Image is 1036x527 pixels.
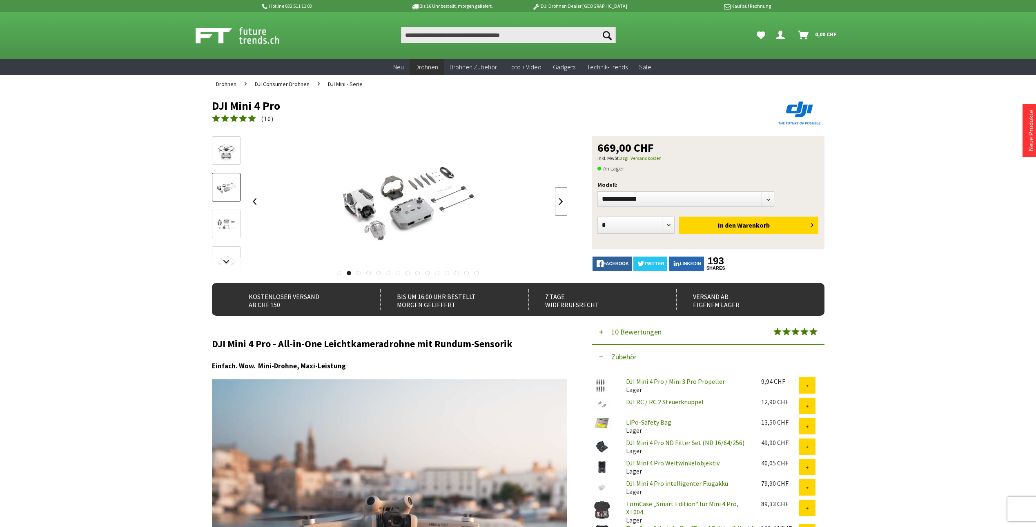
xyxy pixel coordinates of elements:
img: DJI [775,100,824,126]
span: 669,00 CHF [597,142,654,153]
a: DJI Mini - Serie [324,75,367,93]
button: Zubehör [592,345,824,369]
a: LinkedIn [669,257,704,271]
a: TomCase „Smart Edition“ für Mini 4 Pro, XT004 [626,500,738,516]
span: Neu [393,63,404,71]
h1: DJI Mini 4 Pro [212,100,702,112]
div: Kostenloser Versand ab CHF 150 [232,289,363,310]
div: Lager [619,479,755,496]
a: zzgl. Versandkosten [620,155,662,161]
a: (10) [212,114,274,124]
a: DJI Mini 4 Pro intelligenter Flugakku [626,479,728,487]
span: Drohnen [216,80,236,88]
span: DJI Consumer Drohnen [255,80,310,88]
p: Hotline 032 511 11 03 [261,1,388,11]
div: Lager [619,418,755,434]
span: Drohnen [415,63,438,71]
span: Sale [639,63,651,71]
div: Lager [619,438,755,455]
p: Kauf auf Rechnung [644,1,771,11]
a: Neue Produkte [1027,110,1035,151]
a: DJI Consumer Drohnen [251,75,314,93]
div: 40,05 CHF [761,459,799,467]
div: 9,94 CHF [761,377,799,385]
span: Technik-Trends [587,63,628,71]
div: Versand ab eigenem Lager [676,289,807,310]
span: In den [718,221,736,229]
img: LiPo-Safety Bag [592,418,612,428]
a: facebook [593,257,632,271]
img: DJI Mini 4 Pro ND Filter Set (ND 16/64/256) [592,438,612,455]
a: Meine Favoriten [753,27,769,43]
span: DJI Mini - Serie [328,80,363,88]
div: 7 Tage Widerrufsrecht [528,289,659,310]
div: 79,90 CHF [761,479,799,487]
p: inkl. MwSt. [597,153,819,163]
p: Modell: [597,180,819,190]
h2: DJI Mini 4 Pro - All-in-One Leichtkameradrohne mit Rundum-Sensorik [212,339,567,349]
div: Lager [619,459,755,475]
p: Bis 16 Uhr bestellt, morgen geliefert. [388,1,516,11]
h3: Einfach. Wow. Mini-Drohne, Maxi-Leistung [212,361,567,371]
a: Neu [388,59,410,75]
img: DJI Mini 4 Pro Weitwinkelobjektiv [592,459,612,475]
button: 10 Bewertungen [592,320,824,345]
div: Bis um 16:00 Uhr bestellt Morgen geliefert [380,289,510,310]
a: shares [706,266,726,271]
div: Lager [619,500,755,524]
a: DJI Mini 4 Pro / Mini 3 Pro Propeller [626,377,725,385]
a: Drohnen Zubehör [444,59,503,75]
a: 193 [706,257,726,266]
a: Sale [633,59,657,75]
span: facebook [604,261,629,266]
span: ( ) [261,115,274,123]
span: 10 [264,115,271,123]
a: Dein Konto [773,27,791,43]
a: Warenkorb [795,27,841,43]
div: 13,50 CHF [761,418,799,426]
span: twitter [644,261,664,266]
a: Drohnen [212,75,241,93]
span: An Lager [597,164,624,173]
span: Drohnen Zubehör [450,63,497,71]
img: TomCase „Smart Edition“ für Mini 4 Pro, XT004 [592,500,612,520]
span: 0,00 CHF [815,28,837,41]
span: LinkedIn [680,261,701,266]
div: 12,90 CHF [761,398,799,406]
span: Gadgets [553,63,575,71]
a: DJI RC / RC 2 Steuerknüppel [626,398,704,406]
a: LiPo-Safety Bag [626,418,671,426]
p: DJI Drohnen Dealer [GEOGRAPHIC_DATA] [516,1,643,11]
div: 89,33 CHF [761,500,799,508]
span: Foto + Video [508,63,541,71]
a: twitter [633,257,667,271]
img: Shop Futuretrends - zur Startseite wechseln [196,25,297,46]
a: Drohnen [410,59,444,75]
img: DJI Mini 4 Pro intelligenter Flugakku [592,479,612,496]
a: Gadgets [547,59,581,75]
a: DJI Mini 4 Pro Weitwinkelobjektiv [626,459,720,467]
a: DJI Mini 4 Pro ND Filter Set (ND 16/64/256) [626,438,744,447]
img: DJI RC / RC 2 Steuerknüppel [592,398,612,411]
img: DJI Mini 4 Pro / Mini 3 Pro Propeller [592,377,612,394]
div: Lager [619,377,755,394]
span: Warenkorb [737,221,770,229]
button: Suchen [599,27,616,43]
img: Vorschau: DJI Mini 4 Pro [214,139,238,163]
a: Foto + Video [503,59,547,75]
div: 49,90 CHF [761,438,799,447]
button: In den Warenkorb [679,217,818,234]
a: Technik-Trends [581,59,633,75]
input: Produkt, Marke, Kategorie, EAN, Artikelnummer… [401,27,616,43]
